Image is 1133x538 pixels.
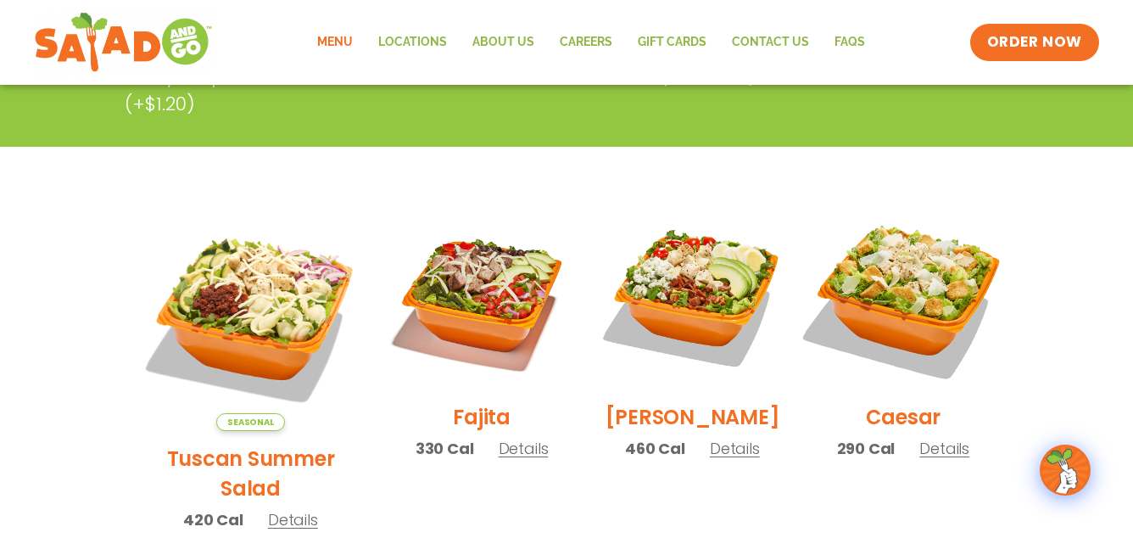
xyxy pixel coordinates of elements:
span: 460 Cal [625,437,685,460]
h2: Caesar [866,402,941,432]
span: Details [710,438,760,459]
a: Careers [547,23,625,62]
img: Product photo for Cobb Salad [600,205,784,389]
span: 330 Cal [416,437,474,460]
img: Product photo for Tuscan Summer Salad [137,205,364,431]
span: 420 Cal [183,508,243,531]
span: Details [919,438,969,459]
a: About Us [460,23,547,62]
a: Contact Us [719,23,822,62]
nav: Menu [304,23,878,62]
img: Product photo for Caesar Salad [795,188,1012,406]
span: Seasonal [216,413,285,431]
img: Product photo for Fajita Salad [389,205,574,389]
a: Locations [366,23,460,62]
a: GIFT CARDS [625,23,719,62]
span: Details [268,509,318,530]
a: ORDER NOW [970,24,1099,61]
img: wpChatIcon [1041,446,1089,494]
h2: [PERSON_NAME] [606,402,780,432]
span: ORDER NOW [987,32,1082,53]
h2: Tuscan Summer Salad [137,444,364,503]
a: FAQs [822,23,878,62]
span: Details [499,438,549,459]
span: 290 Cal [837,437,896,460]
p: Pick your protein: roasted chicken, buffalo chicken or tofu (included) or steak (+$1.20) [125,62,879,118]
a: Menu [304,23,366,62]
h2: Fajita [453,402,511,432]
img: new-SAG-logo-768×292 [34,8,213,76]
